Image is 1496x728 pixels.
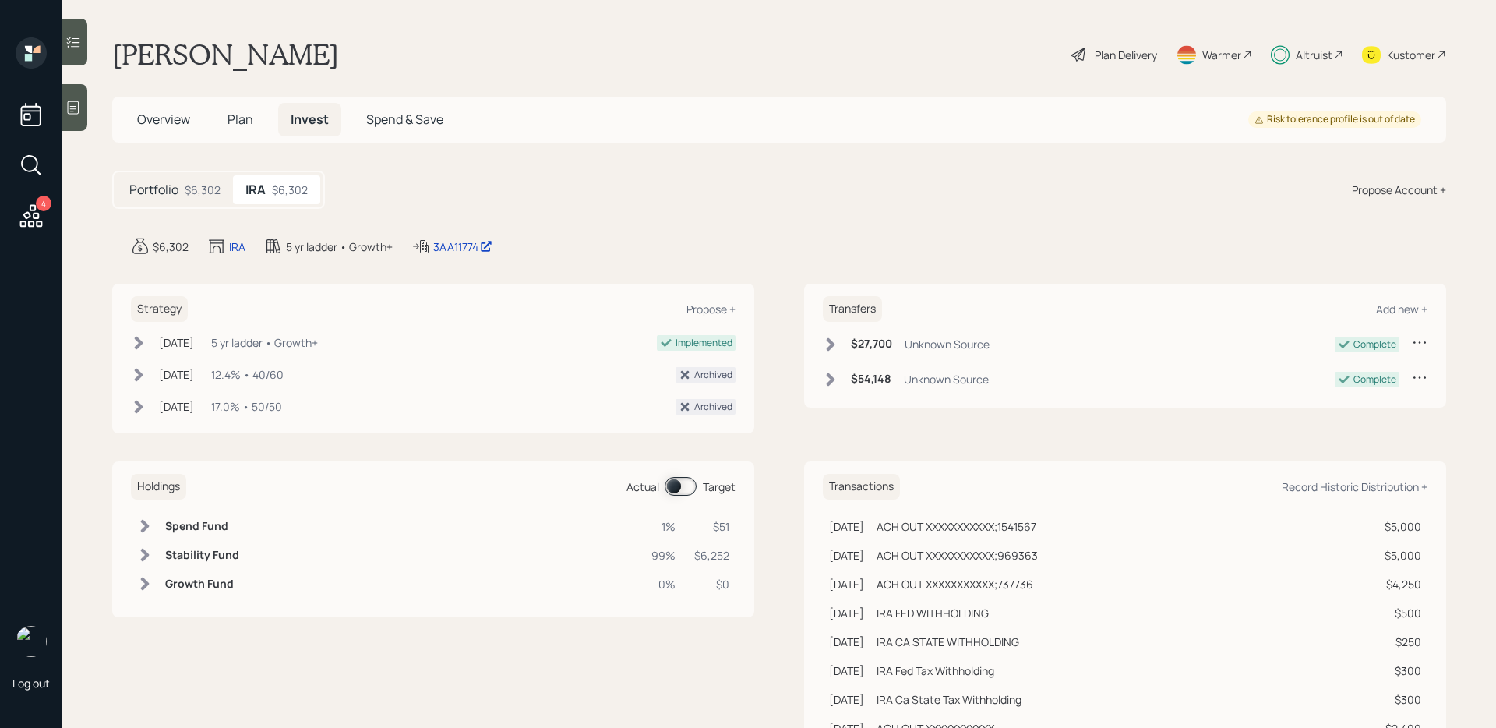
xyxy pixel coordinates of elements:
div: Unknown Source [905,336,990,352]
div: Propose Account + [1352,182,1446,198]
span: Plan [228,111,253,128]
div: [DATE] [829,663,864,679]
div: Log out [12,676,50,691]
h6: Spend Fund [165,520,239,533]
div: 5 yr ladder • Growth+ [211,334,318,351]
div: 12.4% • 40/60 [211,366,284,383]
div: Altruist [1296,47,1332,63]
span: Invest [291,111,329,128]
div: [DATE] [159,398,194,415]
h5: Portfolio [129,182,178,197]
h6: Stability Fund [165,549,239,562]
div: $6,302 [272,182,308,198]
h6: Strategy [131,296,188,322]
div: Record Historic Distribution + [1282,479,1427,494]
div: IRA [229,239,245,255]
div: Archived [694,400,732,414]
h6: Transfers [823,296,882,322]
div: Archived [694,368,732,382]
div: Risk tolerance profile is out of date [1254,113,1415,126]
div: $0 [694,576,729,592]
div: [DATE] [829,576,864,592]
h6: Holdings [131,474,186,500]
div: ACH OUT XXXXXXXXXXX;1541567 [877,518,1036,535]
div: ACH OUT XXXXXXXXXXX;969363 [877,547,1038,564]
div: [DATE] [829,634,864,650]
h6: Transactions [823,474,900,500]
div: ACH OUT XXXXXXXXXXX;737736 [877,576,1033,592]
div: $500 [1385,605,1421,621]
div: $300 [1385,691,1421,708]
div: Kustomer [1387,47,1435,63]
div: Propose + [686,302,736,316]
div: 3AA11774 [433,239,492,255]
div: [DATE] [829,691,864,708]
div: Plan Delivery [1095,47,1157,63]
div: IRA FED WITHHOLDING [877,605,989,621]
div: [DATE] [159,334,194,351]
div: 99% [651,547,676,564]
div: [DATE] [829,547,864,564]
h1: [PERSON_NAME] [112,37,339,72]
div: $250 [1385,634,1421,650]
img: sami-boghos-headshot.png [16,626,47,657]
h6: $27,700 [851,337,892,351]
div: 4 [36,196,51,211]
div: Warmer [1202,47,1241,63]
h5: IRA [245,182,266,197]
div: $300 [1385,663,1421,679]
div: Add new + [1376,302,1427,316]
div: $5,000 [1385,547,1421,564]
div: $4,250 [1385,576,1421,592]
div: $6,302 [185,182,221,198]
h6: $54,148 [851,373,891,386]
div: $5,000 [1385,518,1421,535]
div: Unknown Source [904,371,989,387]
div: Implemented [676,336,732,350]
div: 17.0% • 50/50 [211,398,282,415]
div: 0% [651,576,676,592]
div: [DATE] [829,605,864,621]
div: Actual [626,479,659,495]
div: IRA Ca State Tax Withholding [877,691,1021,708]
div: $6,252 [694,547,729,564]
h6: Growth Fund [165,578,239,591]
div: $6,302 [153,239,189,255]
div: Complete [1353,373,1396,387]
div: IRA Fed Tax Withholding [877,663,994,679]
div: [DATE] [829,518,864,535]
span: Spend & Save [366,111,443,128]
span: Overview [137,111,190,128]
div: [DATE] [159,366,194,383]
div: Target [703,479,736,495]
div: 1% [651,518,676,535]
div: 5 yr ladder • Growth+ [286,239,393,255]
div: Complete [1353,337,1396,352]
div: IRA CA STATE WITHHOLDING [877,634,1019,650]
div: $51 [694,518,729,535]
